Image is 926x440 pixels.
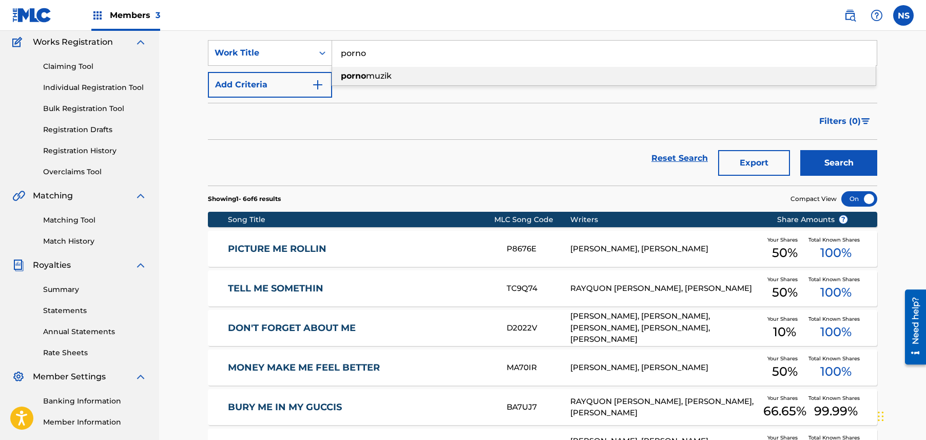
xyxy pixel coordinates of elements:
[800,150,877,176] button: Search
[814,402,858,420] span: 99.99 %
[507,283,570,295] div: TC9Q74
[808,315,864,323] span: Total Known Shares
[33,371,106,383] span: Member Settings
[878,401,884,432] div: Drag
[43,284,147,295] a: Summary
[808,236,864,244] span: Total Known Shares
[808,276,864,283] span: Total Known Shares
[43,82,147,93] a: Individual Registration Tool
[767,236,802,244] span: Your Shares
[228,243,493,255] a: PICTURE ME ROLLIN
[507,322,570,334] div: D2022V
[819,115,861,127] span: Filters ( 0 )
[866,5,887,26] div: Help
[507,401,570,413] div: BA7UJ7
[808,394,864,402] span: Total Known Shares
[646,147,713,170] a: Reset Search
[772,362,798,381] span: 50 %
[12,371,25,383] img: Member Settings
[767,355,802,362] span: Your Shares
[43,236,147,247] a: Match History
[897,285,926,368] iframe: Resource Center
[312,79,324,91] img: 9d2ae6d4665cec9f34b9.svg
[777,214,848,225] span: Share Amounts
[772,283,798,302] span: 50 %
[43,347,147,358] a: Rate Sheets
[43,396,147,407] a: Banking Information
[228,283,493,295] a: TELL ME SOMETHIN
[43,124,147,135] a: Registration Drafts
[33,36,113,48] span: Works Registration
[43,215,147,226] a: Matching Tool
[773,323,796,341] span: 10 %
[43,417,147,428] a: Member Information
[91,9,104,22] img: Top Rightsholders
[43,305,147,316] a: Statements
[341,71,366,81] strong: porno
[813,108,877,134] button: Filters (0)
[134,190,147,202] img: expand
[772,244,798,262] span: 50 %
[134,259,147,271] img: expand
[839,215,847,224] span: ?
[871,9,883,22] img: help
[718,150,790,176] button: Export
[820,362,852,381] span: 100 %
[875,391,926,440] iframe: Chat Widget
[134,371,147,383] img: expand
[808,355,864,362] span: Total Known Shares
[33,259,71,271] span: Royalties
[43,167,147,177] a: Overclaims Tool
[43,61,147,72] a: Claiming Tool
[134,36,147,48] img: expand
[12,8,52,23] img: MLC Logo
[228,401,493,413] a: BURY ME IN MY GUCCIS
[228,322,493,334] a: DON'T FORGET ABOUT ME
[861,118,870,124] img: filter
[790,194,837,204] span: Compact View
[12,36,26,48] img: Works Registration
[820,283,852,302] span: 100 %
[767,394,802,402] span: Your Shares
[767,276,802,283] span: Your Shares
[570,243,761,255] div: [PERSON_NAME], [PERSON_NAME]
[570,396,761,419] div: RAYQUON [PERSON_NAME], [PERSON_NAME], [PERSON_NAME]
[820,244,852,262] span: 100 %
[820,323,852,341] span: 100 %
[156,10,160,20] span: 3
[570,310,761,345] div: [PERSON_NAME], [PERSON_NAME], [PERSON_NAME], [PERSON_NAME], [PERSON_NAME]
[215,47,307,59] div: Work Title
[494,214,571,225] div: MLC Song Code
[110,9,160,21] span: Members
[228,214,494,225] div: Song Title
[228,362,493,374] a: MONEY MAKE ME FEEL BETTER
[208,194,281,204] p: Showing 1 - 6 of 6 results
[507,243,570,255] div: P8676E
[767,315,802,323] span: Your Shares
[507,362,570,374] div: MA70IR
[208,72,332,98] button: Add Criteria
[43,103,147,114] a: Bulk Registration Tool
[208,40,877,186] form: Search Form
[893,5,914,26] div: User Menu
[570,214,761,225] div: Writers
[43,145,147,156] a: Registration History
[12,190,25,202] img: Matching
[840,5,860,26] a: Public Search
[763,402,806,420] span: 66.65 %
[844,9,856,22] img: search
[12,259,25,271] img: Royalties
[570,362,761,374] div: [PERSON_NAME], [PERSON_NAME]
[43,326,147,337] a: Annual Statements
[570,283,761,295] div: RAYQUON [PERSON_NAME], [PERSON_NAME]
[33,190,73,202] span: Matching
[366,71,392,81] span: muzik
